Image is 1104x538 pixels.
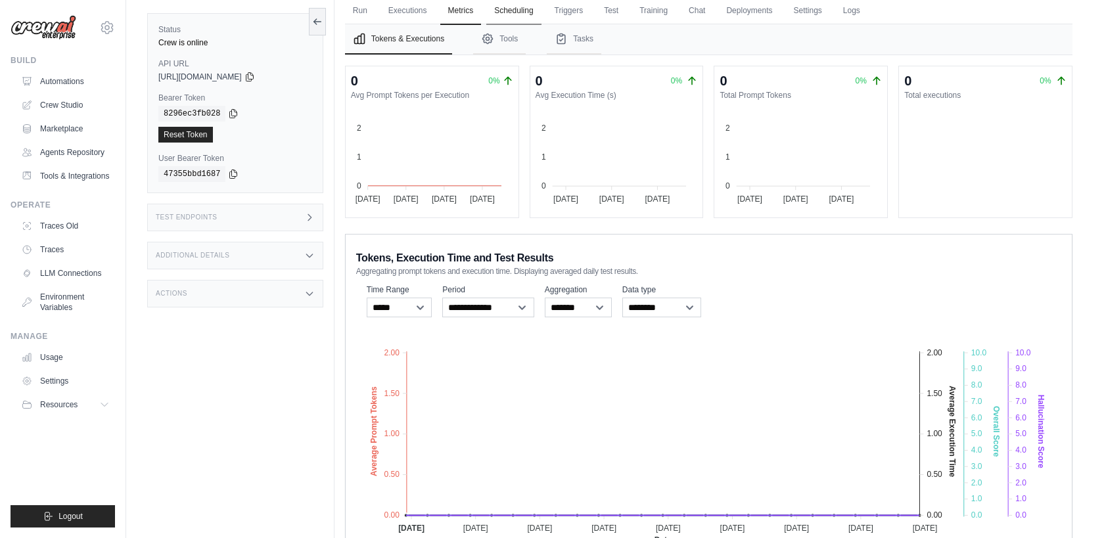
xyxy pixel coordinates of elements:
label: API URL [158,58,312,69]
label: Period [442,284,534,295]
tspan: 0 [541,181,546,191]
div: Operate [11,200,115,210]
tspan: 0.00 [927,510,942,520]
tspan: 7.0 [971,397,982,406]
tspan: 1.50 [384,389,400,398]
tspan: 0.0 [971,510,982,520]
tspan: 2.0 [971,478,982,487]
label: Status [158,24,312,35]
div: Build [11,55,115,66]
div: Crew is online [158,37,312,48]
tspan: 4.0 [971,445,982,455]
tspan: 1.00 [927,429,942,438]
tspan: 5.0 [1015,429,1026,438]
span: Tokens, Execution Time and Test Results [356,250,554,266]
tspan: [DATE] [720,524,745,533]
span: 0% [856,76,867,85]
tspan: 2 [357,123,361,133]
nav: Tabs [345,24,1072,55]
tspan: 10.0 [971,348,987,357]
a: Tools & Integrations [16,166,115,187]
tspan: 0.50 [384,470,400,479]
text: Hallucination Score [1036,395,1045,468]
text: Average Prompt Tokens [369,386,379,476]
tspan: 0 [725,181,730,191]
tspan: 8.0 [1015,380,1026,390]
tspan: [DATE] [553,194,578,204]
tspan: 1 [725,152,730,162]
tspan: 1.0 [1015,494,1026,503]
dt: Avg Execution Time (s) [536,90,698,101]
a: Crew Studio [16,95,115,116]
tspan: 1.50 [927,389,942,398]
span: Logout [58,511,83,522]
a: Environment Variables [16,286,115,318]
tspan: [DATE] [656,524,681,533]
label: User Bearer Token [158,153,312,164]
a: Traces [16,239,115,260]
tspan: 8.0 [971,380,982,390]
div: Chat Widget [1038,475,1104,538]
tspan: [DATE] [912,524,937,533]
button: Tokens & Executions [345,24,452,55]
button: Resources [16,394,115,415]
a: Agents Repository [16,142,115,163]
span: [URL][DOMAIN_NAME] [158,72,242,82]
dt: Total executions [904,90,1067,101]
button: Logout [11,505,115,527]
tspan: 9.0 [1015,364,1026,373]
tspan: [DATE] [645,194,670,204]
tspan: 6.0 [1015,413,1026,422]
code: 47355bbd1687 [158,166,225,182]
tspan: [DATE] [591,524,616,533]
span: 0% [488,76,499,86]
span: Aggregating prompt tokens and execution time. Displaying averaged daily test results. [356,266,638,277]
tspan: 0.50 [927,470,942,479]
h3: Test Endpoints [156,213,218,221]
tspan: [DATE] [784,524,809,533]
tspan: 1 [357,152,361,162]
div: 0 [536,72,543,90]
dt: Avg Prompt Tokens per Execution [351,90,513,101]
a: Usage [16,347,115,368]
tspan: 5.0 [971,429,982,438]
tspan: 1.00 [384,429,400,438]
tspan: 4.0 [1015,445,1026,455]
tspan: 3.0 [1015,462,1026,471]
a: Marketplace [16,118,115,139]
tspan: [DATE] [356,194,380,204]
div: 0 [351,72,358,90]
tspan: [DATE] [398,524,425,533]
tspan: [DATE] [848,524,873,533]
span: 0% [671,76,682,85]
tspan: [DATE] [470,194,495,204]
tspan: [DATE] [829,194,854,204]
text: Average Execution Time [948,386,957,477]
a: Reset Token [158,127,213,143]
tspan: 1 [541,152,546,162]
tspan: [DATE] [783,194,808,204]
tspan: 2 [725,123,730,133]
tspan: 0.00 [384,510,400,520]
tspan: [DATE] [738,194,763,204]
label: Time Range [367,284,432,295]
label: Aggregation [545,284,612,295]
div: 0 [720,72,727,90]
button: Tools [473,24,526,55]
dt: Total Prompt Tokens [720,90,882,101]
a: Automations [16,71,115,92]
img: Logo [11,15,76,40]
tspan: 2.0 [1015,478,1026,487]
tspan: 2.00 [927,348,942,357]
a: Traces Old [16,215,115,236]
tspan: [DATE] [599,194,624,204]
h3: Actions [156,290,187,298]
tspan: 10.0 [1015,348,1031,357]
tspan: [DATE] [527,524,552,533]
tspan: [DATE] [432,194,457,204]
tspan: 2.00 [384,348,400,357]
tspan: 0 [357,181,361,191]
a: LLM Connections [16,263,115,284]
tspan: 0.0 [1015,510,1026,520]
label: Bearer Token [158,93,312,103]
